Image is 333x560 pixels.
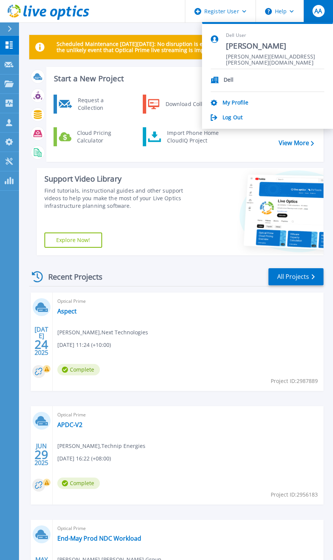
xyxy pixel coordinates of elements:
span: [DATE] 11:24 (+10:00) [57,341,111,349]
a: View More [279,139,314,147]
span: [PERSON_NAME][EMAIL_ADDRESS][PERSON_NAME][DOMAIN_NAME] [226,54,324,61]
a: End-May Prod NDC Workload [57,535,141,542]
span: [PERSON_NAME] , Next Technologies [57,328,148,337]
a: Aspect [57,307,77,315]
span: [PERSON_NAME] , Technip Energies [57,442,145,450]
a: Explore Now! [44,233,102,248]
div: Request a Collection [74,96,129,112]
a: Cloud Pricing Calculator [54,127,131,146]
span: Optical Prime [57,411,319,419]
p: Dell [224,77,234,84]
span: 24 [35,341,48,348]
a: All Projects [268,268,324,285]
div: [DATE] 2025 [34,327,49,355]
div: Recent Projects [29,267,113,286]
div: Support Video Library [44,174,191,184]
span: Project ID: 2987889 [271,377,318,385]
div: Find tutorials, instructional guides and other support videos to help you make the most of your L... [44,187,191,210]
div: Download Collector [162,96,219,112]
div: Import Phone Home CloudIQ Project [163,129,223,144]
span: Complete [57,478,100,489]
a: My Profile [223,100,248,107]
span: [DATE] 16:22 (+08:00) [57,454,111,463]
h3: Start a New Project [54,74,314,83]
a: Log Out [223,114,243,122]
span: Complete [57,364,100,375]
span: AA [314,8,322,14]
a: Request a Collection [54,95,131,114]
div: JUN 2025 [34,441,49,468]
span: Project ID: 2956183 [271,490,318,499]
div: Cloud Pricing Calculator [73,129,129,144]
span: Dell User [226,32,324,39]
span: [PERSON_NAME] [226,41,324,51]
span: Optical Prime [57,297,319,305]
span: Optical Prime [57,524,319,533]
a: Download Collector [143,95,221,114]
span: 29 [35,451,48,458]
a: APDC-V2 [57,421,82,429]
p: Scheduled Maintenance [DATE][DATE]: No disruption is expected during the maintenance window. In t... [57,41,317,53]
